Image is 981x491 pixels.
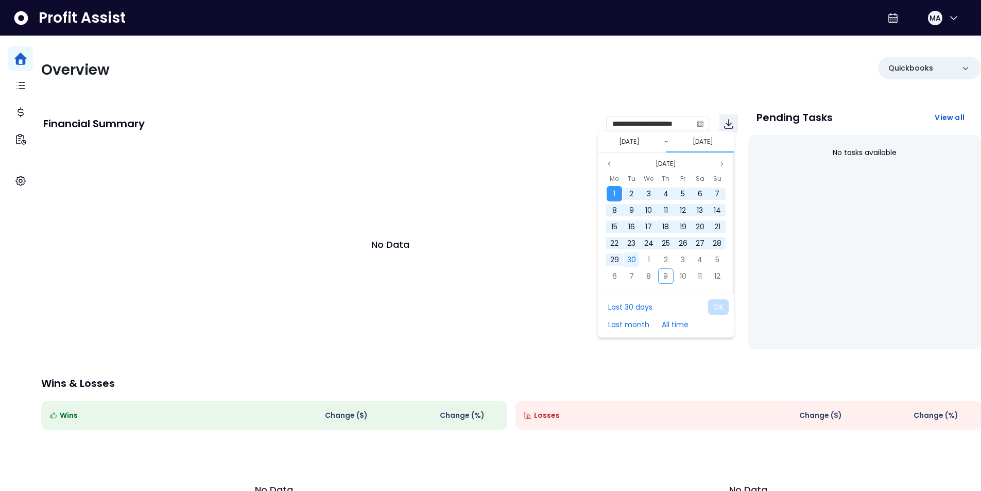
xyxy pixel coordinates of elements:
div: Sunday [709,172,726,185]
div: 10 Sep 2025 [640,202,657,218]
div: 22 Sep 2025 [606,235,623,251]
span: Overview [41,60,110,80]
span: 17 [645,222,652,232]
div: 05 Oct 2025 [709,251,726,268]
button: OK [708,299,729,315]
div: 29 Sep 2025 [606,251,623,268]
span: We [644,173,653,185]
span: 22 [610,238,618,248]
div: 14 Sep 2025 [709,202,726,218]
span: Fr [680,173,685,185]
span: Tu [628,173,635,185]
div: 07 Oct 2025 [623,268,640,284]
button: Last 30 days [603,299,658,315]
span: 8 [612,205,617,215]
span: 5 [681,189,685,199]
span: 14 [714,205,721,215]
div: 26 Sep 2025 [674,235,691,251]
div: 08 Oct 2025 [640,268,657,284]
div: 06 Oct 2025 [606,268,623,284]
div: 01 Oct 2025 [640,251,657,268]
div: 13 Sep 2025 [692,202,709,218]
span: 28 [713,238,721,248]
div: Thursday [657,172,674,185]
span: Change ( $ ) [325,410,368,421]
span: Profit Assist [39,9,126,27]
span: 6 [612,271,617,281]
div: 03 Sep 2025 [640,185,657,202]
div: 11 Oct 2025 [692,268,709,284]
span: 21 [714,222,720,232]
div: Friday [674,172,691,185]
span: Mo [610,173,619,185]
p: Wins & Losses [41,378,981,388]
button: View all [926,108,973,127]
span: 4 [663,189,668,199]
span: 7 [715,189,719,199]
div: Saturday [692,172,709,185]
span: 23 [627,238,635,248]
button: Select start date [615,136,644,148]
div: 12 Sep 2025 [674,202,691,218]
button: Next month [716,158,728,170]
span: 9 [629,205,634,215]
span: Th [662,173,669,185]
span: 29 [610,255,619,265]
div: 12 Oct 2025 [709,268,726,284]
span: 11 [698,271,702,281]
span: 12 [714,271,720,281]
div: 02 Oct 2025 [657,251,674,268]
span: View all [935,112,965,123]
span: 1 [613,189,615,199]
div: 20 Sep 2025 [692,218,709,235]
div: 25 Sep 2025 [657,235,674,251]
span: Change ( $ ) [799,410,842,421]
div: Tuesday [623,172,640,185]
div: 04 Sep 2025 [657,185,674,202]
button: All time [657,317,694,332]
span: 6 [698,189,702,199]
span: 26 [679,238,687,248]
p: No Data [371,238,409,251]
div: 27 Sep 2025 [692,235,709,251]
span: 20 [696,222,704,232]
span: 2 [664,255,668,265]
span: Su [713,173,721,185]
div: 15 Sep 2025 [606,218,623,235]
button: Last month [603,317,655,332]
div: 10 Oct 2025 [674,268,691,284]
span: Change (%) [914,410,958,421]
span: 24 [644,238,653,248]
svg: page previous [606,161,612,167]
span: Change (%) [440,410,485,421]
div: Monday [606,172,623,185]
p: Quickbooks [888,63,933,74]
span: 3 [681,255,685,265]
span: 30 [627,255,636,265]
button: Previous month [603,158,615,170]
span: Wins [60,410,78,421]
div: 01 Sep 2025 [606,185,623,202]
div: Sep 2025 [606,172,726,284]
span: 4 [697,255,702,265]
span: 19 [680,222,686,232]
div: 07 Sep 2025 [709,185,726,202]
span: 15 [611,222,617,232]
span: 9 [663,271,668,281]
span: ~ [664,137,668,147]
div: 18 Sep 2025 [657,218,674,235]
span: 3 [647,189,651,199]
div: 19 Sep 2025 [674,218,691,235]
div: 09 Oct 2025 [657,268,674,284]
div: 05 Sep 2025 [674,185,691,202]
span: 1 [648,255,650,265]
span: MA [930,13,941,23]
span: 25 [662,238,670,248]
div: 16 Sep 2025 [623,218,640,235]
div: 23 Sep 2025 [623,235,640,251]
div: 30 Sep 2025 [623,251,640,268]
div: 02 Sep 2025 [623,185,640,202]
span: 13 [697,205,703,215]
div: 21 Sep 2025 [709,218,726,235]
svg: page next [719,161,725,167]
